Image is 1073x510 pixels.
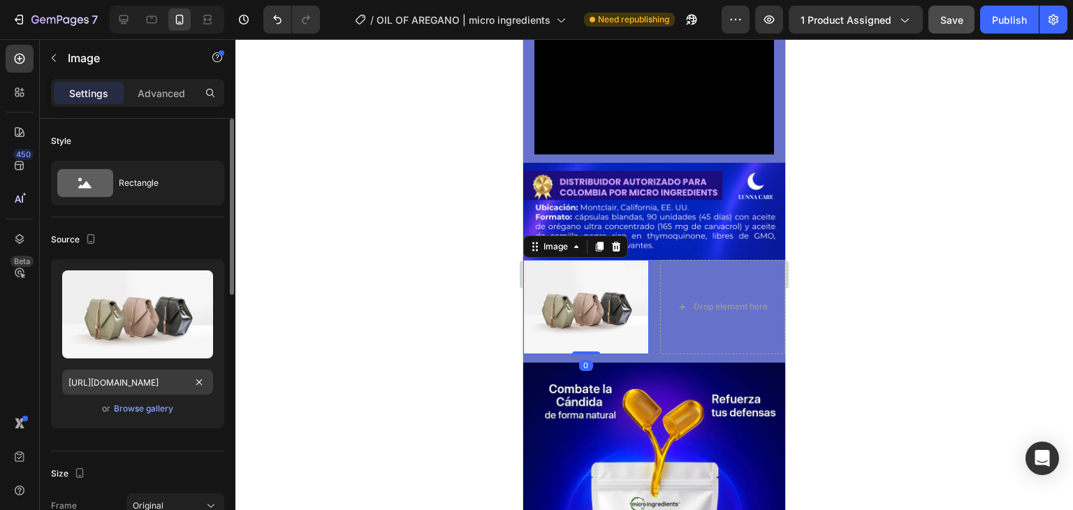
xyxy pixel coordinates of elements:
div: Rectangle [119,167,204,199]
p: Settings [69,86,108,101]
span: OIL OF AREGANO | micro ingredients [377,13,550,27]
div: Source [51,231,99,249]
iframe: Design area [523,39,785,510]
div: Publish [992,13,1027,27]
p: 7 [92,11,98,28]
span: Need republishing [598,13,669,26]
div: 450 [13,149,34,160]
p: Advanced [138,86,185,101]
div: Open Intercom Messenger [1025,442,1059,475]
button: Save [928,6,975,34]
input: https://example.com/image.jpg [62,370,213,395]
span: Save [940,14,963,26]
button: Browse gallery [113,402,174,416]
span: / [370,13,374,27]
button: 7 [6,6,104,34]
p: Image [68,50,187,66]
div: Size [51,465,88,483]
span: 1 product assigned [801,13,891,27]
img: preview-image [62,270,213,358]
button: Publish [980,6,1039,34]
span: or [102,400,110,417]
button: 1 product assigned [789,6,923,34]
div: Browse gallery [114,402,173,415]
div: Beta [10,256,34,267]
div: Style [51,135,71,147]
div: Undo/Redo [263,6,320,34]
